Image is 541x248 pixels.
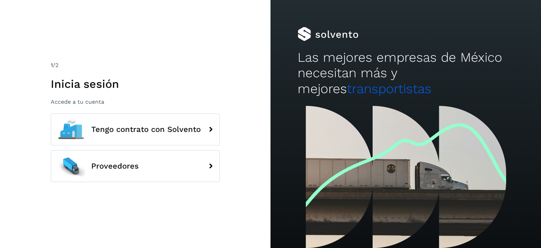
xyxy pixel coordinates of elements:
[51,98,220,105] p: Accede a tu cuenta
[91,125,201,134] span: Tengo contrato con Solvento
[51,114,220,145] button: Tengo contrato con Solvento
[347,81,431,96] span: transportistas
[51,150,220,182] button: Proveedores
[51,61,220,69] div: /2
[51,77,220,91] h1: Inicia sesión
[298,50,514,97] h2: Las mejores empresas de México necesitan más y mejores
[91,162,139,170] span: Proveedores
[51,62,53,68] span: 1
